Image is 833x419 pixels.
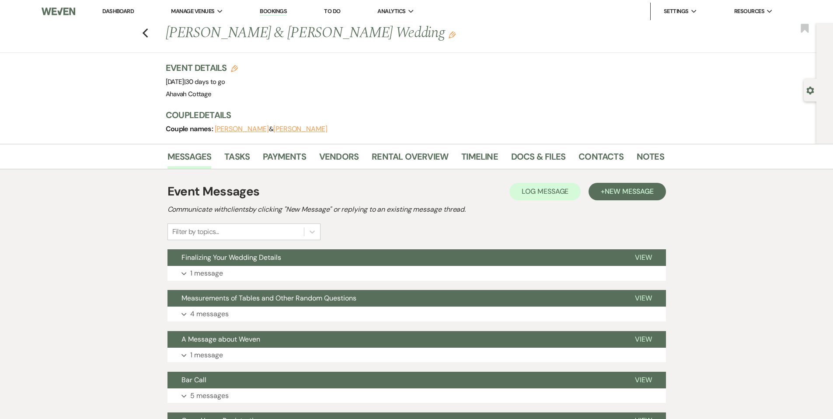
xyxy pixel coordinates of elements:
[166,77,225,86] span: [DATE]
[166,109,655,121] h3: Couple Details
[167,249,621,266] button: Finalizing Your Wedding Details
[102,7,134,15] a: Dashboard
[263,150,306,169] a: Payments
[181,335,260,344] span: A Message about Weven
[167,372,621,388] button: Bar Call
[167,182,260,201] h1: Event Messages
[166,90,212,98] span: Ahavah Cottage
[190,390,229,402] p: 5 messages
[637,150,664,169] a: Notes
[167,150,212,169] a: Messages
[215,126,269,133] button: [PERSON_NAME]
[181,293,356,303] span: Measurements of Tables and Other Random Questions
[461,150,498,169] a: Timeline
[260,7,287,16] a: Bookings
[635,253,652,262] span: View
[319,150,359,169] a: Vendors
[181,253,281,262] span: Finalizing Your Wedding Details
[171,7,214,16] span: Manage Venues
[273,126,328,133] button: [PERSON_NAME]
[621,331,666,348] button: View
[621,249,666,266] button: View
[167,290,621,307] button: Measurements of Tables and Other Random Questions
[377,7,405,16] span: Analytics
[167,307,666,321] button: 4 messages
[449,31,456,38] button: Edit
[734,7,764,16] span: Resources
[215,125,328,133] span: &
[172,227,219,237] div: Filter by topics...
[185,77,225,86] span: 30 days to go
[664,7,689,16] span: Settings
[635,293,652,303] span: View
[167,331,621,348] button: A Message about Weven
[190,308,229,320] p: 4 messages
[579,150,624,169] a: Contacts
[224,150,250,169] a: Tasks
[372,150,448,169] a: Rental Overview
[42,2,75,21] img: Weven Logo
[635,375,652,384] span: View
[511,150,565,169] a: Docs & Files
[509,183,581,200] button: Log Message
[605,187,653,196] span: New Message
[166,62,238,74] h3: Event Details
[324,7,340,15] a: To Do
[167,388,666,403] button: 5 messages
[621,372,666,388] button: View
[190,268,223,279] p: 1 message
[181,375,206,384] span: Bar Call
[589,183,666,200] button: +New Message
[167,204,666,215] h2: Communicate with clients by clicking "New Message" or replying to an existing message thread.
[190,349,223,361] p: 1 message
[167,266,666,281] button: 1 message
[166,23,558,44] h1: [PERSON_NAME] & [PERSON_NAME] Wedding
[167,348,666,363] button: 1 message
[166,124,215,133] span: Couple names:
[522,187,568,196] span: Log Message
[184,77,225,86] span: |
[806,86,814,94] button: Open lead details
[635,335,652,344] span: View
[621,290,666,307] button: View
